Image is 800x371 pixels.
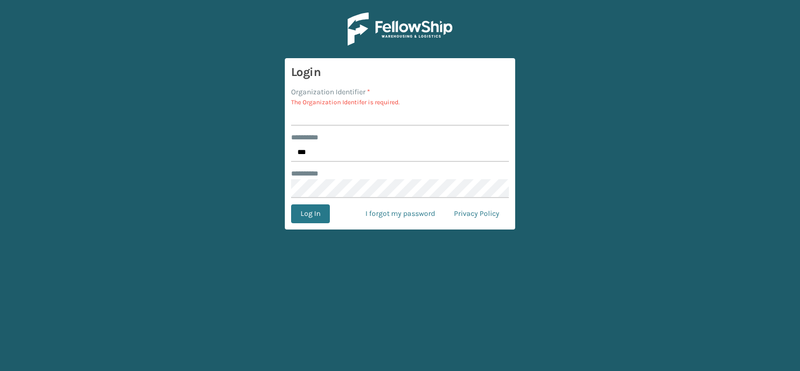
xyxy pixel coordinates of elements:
[348,13,452,46] img: Logo
[445,204,509,223] a: Privacy Policy
[356,204,445,223] a: I forgot my password
[291,204,330,223] button: Log In
[291,86,370,97] label: Organization Identifier
[291,97,509,107] p: The Organization Identifer is required.
[291,64,509,80] h3: Login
